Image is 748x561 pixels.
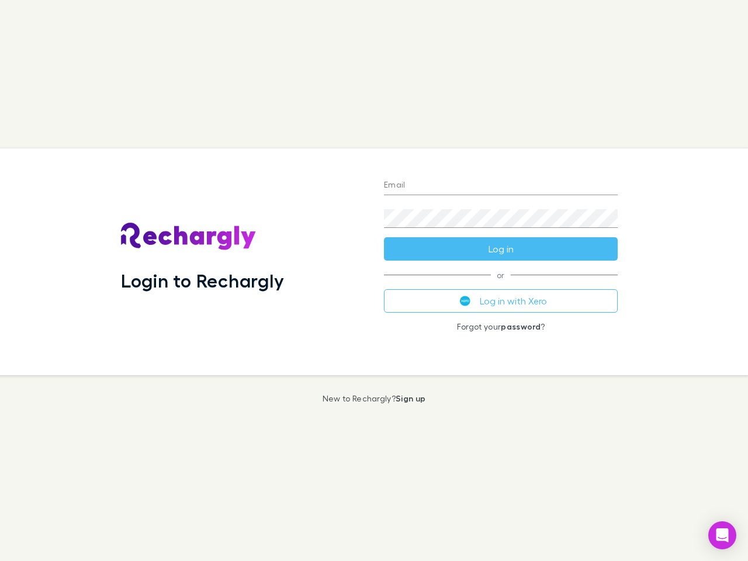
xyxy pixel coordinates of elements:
p: New to Rechargly? [323,394,426,403]
a: Sign up [396,393,425,403]
img: Rechargly's Logo [121,223,257,251]
img: Xero's logo [460,296,470,306]
h1: Login to Rechargly [121,269,284,292]
button: Log in with Xero [384,289,618,313]
button: Log in [384,237,618,261]
a: password [501,321,541,331]
div: Open Intercom Messenger [708,521,736,549]
p: Forgot your ? [384,322,618,331]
